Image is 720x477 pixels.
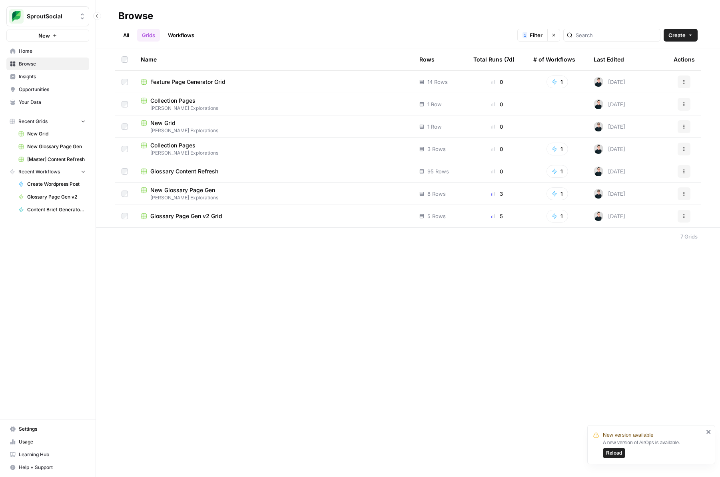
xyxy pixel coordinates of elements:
span: 95 Rows [427,167,449,175]
a: Learning Hub [6,448,89,461]
a: Insights [6,70,89,83]
img: n9xndi5lwoeq5etgtp70d9fpgdjr [594,99,603,109]
a: Grids [137,29,160,42]
span: SproutSocial [27,12,75,20]
button: Help + Support [6,461,89,474]
button: Recent Grids [6,115,89,127]
a: New Glossary Page Gen [15,140,89,153]
span: Recent Workflows [18,168,60,175]
div: 0 [473,78,521,86]
div: Total Runs (7d) [473,48,515,70]
div: [DATE] [594,99,625,109]
button: 1 [546,165,568,178]
span: Collection Pages [150,141,195,149]
span: 1 [524,32,526,38]
img: SproutSocial Logo [9,9,24,24]
a: Feature Page Generator Grid [141,78,407,86]
button: Create [664,29,698,42]
span: [Master] Content Refresh [27,156,86,163]
a: Usage [6,435,89,448]
span: [PERSON_NAME] Explorations [141,127,407,134]
a: All [118,29,134,42]
a: Create Wordpress Post [15,178,89,191]
a: Opportunities [6,83,89,96]
div: 0 [473,100,521,108]
a: Settings [6,423,89,435]
div: 0 [473,123,521,131]
button: 1 [546,143,568,155]
div: [DATE] [594,189,625,199]
button: New [6,30,89,42]
div: [DATE] [594,167,625,176]
img: n9xndi5lwoeq5etgtp70d9fpgdjr [594,211,603,221]
span: New Grid [27,130,86,137]
div: Rows [419,48,435,70]
div: 0 [473,145,521,153]
div: 0 [473,167,521,175]
a: Glossary Page Gen v2 [15,191,89,203]
div: # of Workflows [533,48,575,70]
span: Your Data [19,99,86,106]
span: New Grid [150,119,176,127]
span: Learning Hub [19,451,86,458]
span: 1 Row [427,123,442,131]
span: Create [668,31,686,39]
span: Glossary Page Gen v2 Grid [150,212,222,220]
a: Glossary Page Gen v2 Grid [141,212,407,220]
span: Recent Grids [18,118,48,125]
a: Home [6,45,89,58]
span: Usage [19,438,86,445]
div: [DATE] [594,77,625,87]
span: [PERSON_NAME] Explorations [141,105,407,112]
a: Glossary Content Refresh [141,167,407,175]
span: Browse [19,60,86,68]
span: Insights [19,73,86,80]
div: Name [141,48,407,70]
a: Collection Pages[PERSON_NAME] Explorations [141,97,407,112]
a: Workflows [163,29,199,42]
span: Filter [530,31,542,39]
a: Your Data [6,96,89,109]
a: Browse [6,58,89,70]
button: Workspace: SproutSocial [6,6,89,26]
img: n9xndi5lwoeq5etgtp70d9fpgdjr [594,189,603,199]
div: Actions [674,48,695,70]
span: 14 Rows [427,78,448,86]
div: Last Edited [594,48,624,70]
span: New [38,32,50,40]
span: New Glossary Page Gen [27,143,86,150]
span: New Glossary Page Gen [150,186,215,194]
span: Glossary Content Refresh [150,167,218,175]
div: Browse [118,10,153,22]
img: n9xndi5lwoeq5etgtp70d9fpgdjr [594,167,603,176]
span: [PERSON_NAME] Explorations [141,194,407,201]
button: 1Filter [517,29,547,42]
input: Search [576,31,657,39]
button: Recent Workflows [6,166,89,178]
a: New Glossary Page Gen[PERSON_NAME] Explorations [141,186,407,201]
span: Content Brief Generator (Updated) [27,206,86,213]
span: 8 Rows [427,190,446,198]
span: Help + Support [19,464,86,471]
button: Reload [603,448,625,458]
span: Feature Page Generator Grid [150,78,225,86]
span: 5 Rows [427,212,446,220]
span: 3 Rows [427,145,446,153]
button: 1 [546,76,568,88]
span: Create Wordpress Post [27,181,86,188]
a: New Grid [15,127,89,140]
button: close [706,429,712,435]
a: Content Brief Generator (Updated) [15,203,89,216]
div: [DATE] [594,211,625,221]
img: n9xndi5lwoeq5etgtp70d9fpgdjr [594,122,603,131]
img: n9xndi5lwoeq5etgtp70d9fpgdjr [594,77,603,87]
div: 5 [473,212,521,220]
span: Glossary Page Gen v2 [27,193,86,201]
span: Home [19,48,86,55]
span: Opportunities [19,86,86,93]
a: [Master] Content Refresh [15,153,89,166]
span: [PERSON_NAME] Explorations [141,149,407,157]
img: n9xndi5lwoeq5etgtp70d9fpgdjr [594,144,603,154]
span: Reload [606,449,622,457]
button: 1 [546,210,568,223]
